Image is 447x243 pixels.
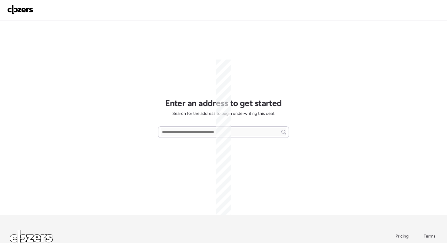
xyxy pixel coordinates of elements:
a: Pricing [396,233,409,239]
span: Pricing [396,234,409,239]
a: Terms [424,233,437,239]
span: Search for the address to begin underwriting this deal. [172,111,275,117]
h1: Enter an address to get started [165,98,282,108]
span: Terms [424,234,435,239]
img: Logo [7,5,33,15]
